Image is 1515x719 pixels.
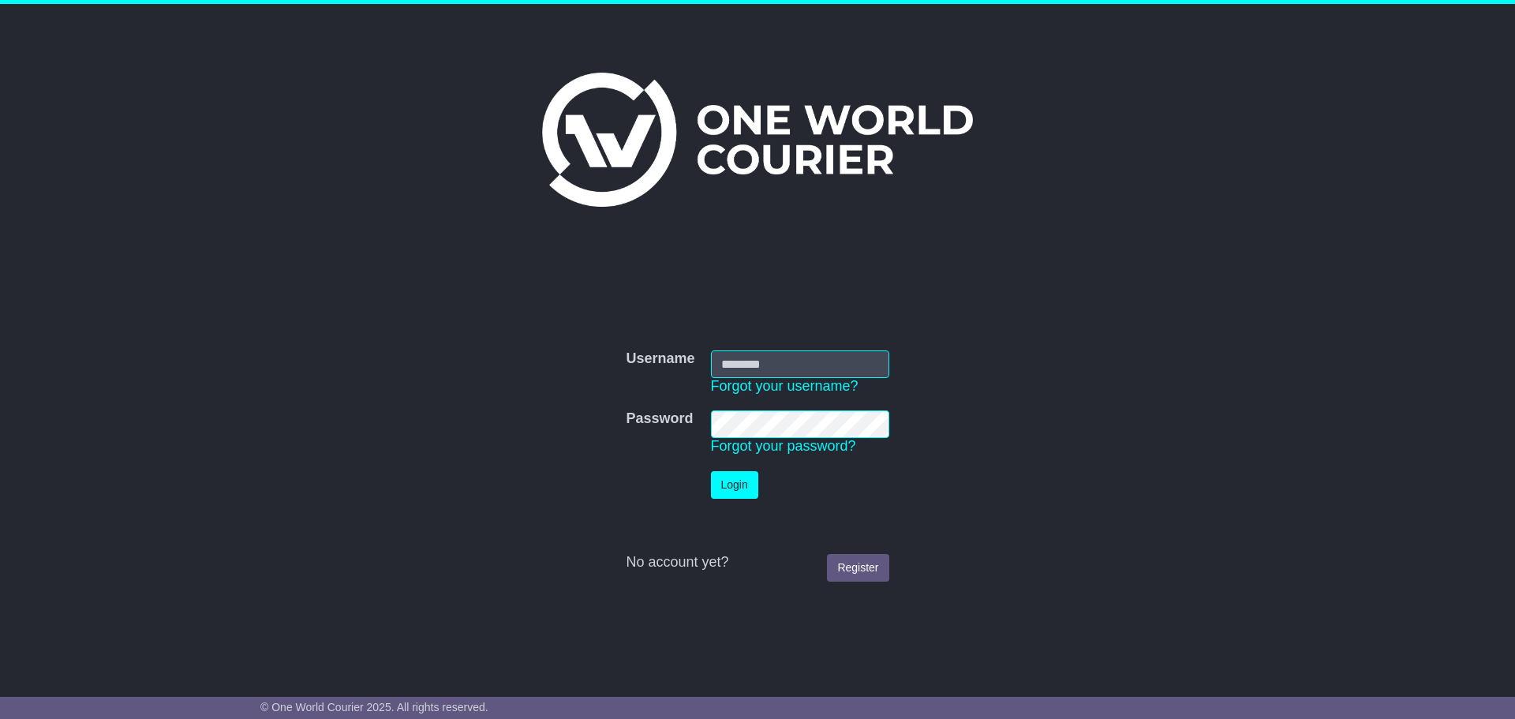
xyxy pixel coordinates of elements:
div: No account yet? [626,554,888,571]
a: Forgot your password? [711,438,856,454]
a: Forgot your username? [711,378,858,394]
label: Username [626,350,694,368]
img: One World [542,73,973,207]
button: Login [711,471,758,499]
a: Register [827,554,888,582]
span: © One World Courier 2025. All rights reserved. [260,701,488,713]
label: Password [626,410,693,428]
